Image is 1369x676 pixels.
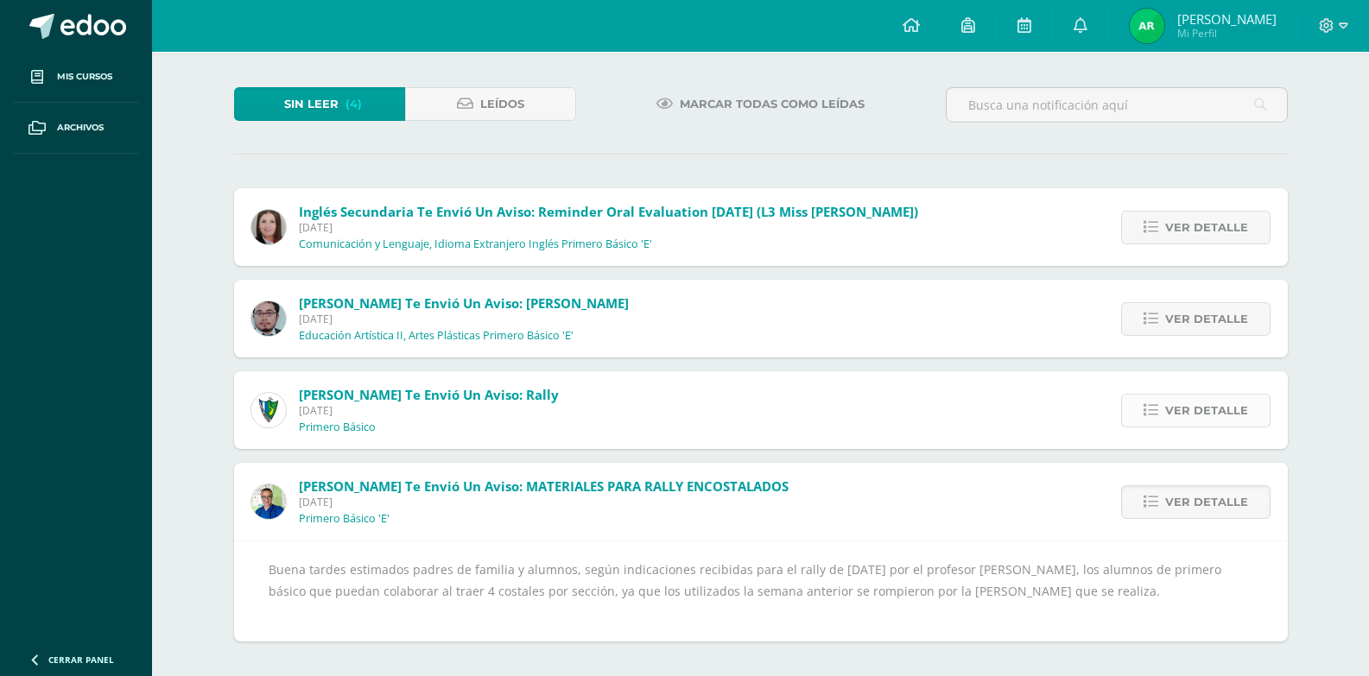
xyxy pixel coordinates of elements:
[405,87,576,121] a: Leídos
[269,559,1253,624] div: Buena tardes estimados padres de familia y alumnos, según indicaciones recibidas para el rally de...
[14,52,138,103] a: Mis cursos
[251,393,286,427] img: 9f174a157161b4ddbe12118a61fed988.png
[299,312,629,326] span: [DATE]
[299,329,574,343] p: Educación Artística II, Artes Plásticas Primero Básico 'E'
[299,420,376,434] p: Primero Básico
[1130,9,1164,43] img: f9be7f22a6404b4052d7942012a20df2.png
[680,88,865,120] span: Marcar todas como leídas
[947,88,1287,122] input: Busca una notificación aquí
[299,237,652,251] p: Comunicación y Lenguaje, Idioma Extranjero Inglés Primero Básico 'E'
[635,87,886,121] a: Marcar todas como leídas
[251,210,286,244] img: 8af0450cf43d44e38c4a1497329761f3.png
[299,294,629,312] span: [PERSON_NAME] te envió un aviso: [PERSON_NAME]
[234,87,405,121] a: Sin leer(4)
[1165,395,1248,426] span: Ver detalle
[299,477,789,495] span: [PERSON_NAME] te envió un aviso: MATERIALES PARA RALLY ENCOSTALADOS
[299,386,559,403] span: [PERSON_NAME] te envió un aviso: Rally
[1177,26,1277,41] span: Mi Perfil
[14,103,138,154] a: Archivos
[1177,10,1277,28] span: [PERSON_NAME]
[251,484,286,519] img: 692ded2a22070436d299c26f70cfa591.png
[284,88,339,120] span: Sin leer
[48,654,114,666] span: Cerrar panel
[57,70,112,84] span: Mis cursos
[1165,212,1248,243] span: Ver detalle
[251,301,286,336] img: 5fac68162d5e1b6fbd390a6ac50e103d.png
[57,121,104,135] span: Archivos
[299,220,918,235] span: [DATE]
[345,88,362,120] span: (4)
[1165,486,1248,518] span: Ver detalle
[299,203,918,220] span: Inglés Secundaria te envió un aviso: Reminder Oral Evaluation [DATE] (L3 Miss [PERSON_NAME])
[299,512,390,526] p: Primero Básico 'E'
[299,495,789,509] span: [DATE]
[1165,303,1248,335] span: Ver detalle
[480,88,524,120] span: Leídos
[299,403,559,418] span: [DATE]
